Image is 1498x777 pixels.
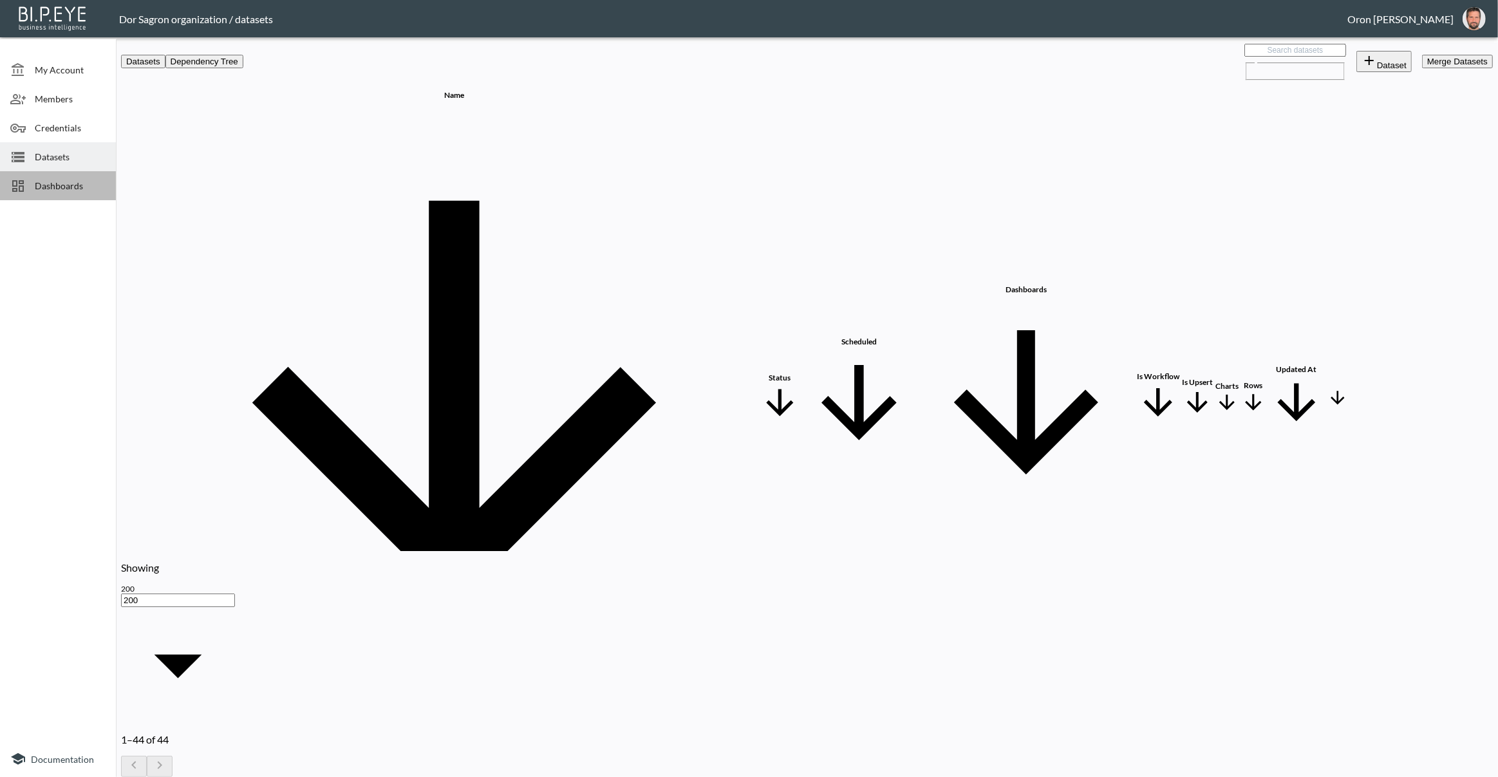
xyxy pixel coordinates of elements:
[803,337,915,461] span: Scheduled
[1182,377,1213,420] span: Is Upsert
[1215,381,1239,416] span: Charts
[151,90,757,100] div: Name
[760,373,800,425] span: Status
[35,121,106,135] span: Credentials
[121,756,147,777] button: Go to previous page
[121,584,235,594] div: 200
[1356,51,1412,72] button: Dataset
[1422,55,1493,68] button: Merge Datasets
[760,373,800,382] div: Status
[1463,7,1486,30] img: f7df4f0b1e237398fe25aedd0497c453
[1215,381,1239,391] div: Charts
[1268,364,1325,374] div: Updated At
[121,561,235,574] p: Showing
[35,63,106,77] span: My Account
[1454,3,1495,34] button: oron@bipeye.com
[165,55,243,68] button: Dependency Tree
[1241,380,1266,390] div: Rows
[918,285,1134,294] div: Dashboards
[1137,371,1179,426] span: Is Workflow
[121,54,243,68] div: Platform
[1244,44,1346,57] input: Search datasets
[1347,13,1454,25] div: Oron [PERSON_NAME]
[1241,380,1266,417] span: Rows
[918,285,1134,512] span: Dashboards
[121,733,235,745] p: 1–44 of 44
[31,754,94,765] span: Documentation
[35,92,106,106] span: Members
[16,3,90,32] img: bipeye-logo
[35,150,106,164] span: Datasets
[1137,371,1179,381] div: Is Workflow
[1182,377,1213,387] div: Is Upsert
[1268,364,1325,433] span: Updated At
[121,55,165,68] button: Datasets
[803,337,915,346] div: Scheduled
[10,751,106,767] a: Documentation
[151,90,757,707] span: Name
[147,756,173,777] button: Go to next page
[119,13,1347,25] div: Dor Sagron organization / datasets
[35,179,106,192] span: Dashboards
